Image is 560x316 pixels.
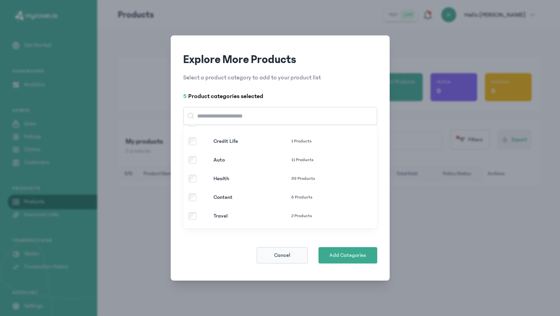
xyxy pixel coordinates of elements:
p: Select a product category to add to your product list [183,73,377,82]
h4: Product categories selected [183,91,377,101]
h3: Explore More Products [183,53,377,67]
span: Cancel [274,251,290,259]
button: Cancel [257,247,308,263]
span: 5 [183,93,188,100]
p: 6 Products [291,194,350,200]
p: Health [213,175,291,183]
p: 2 Products [291,213,350,219]
p: 11 Products [291,157,350,163]
span: Add Categories [329,251,366,259]
p: Auto [213,156,291,164]
button: Add Categories [318,247,377,263]
p: 39 Products [291,176,350,182]
p: 1 Products [291,138,350,144]
p: Travel [213,212,291,220]
p: Content [213,193,291,201]
p: Credit Life [213,137,291,145]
